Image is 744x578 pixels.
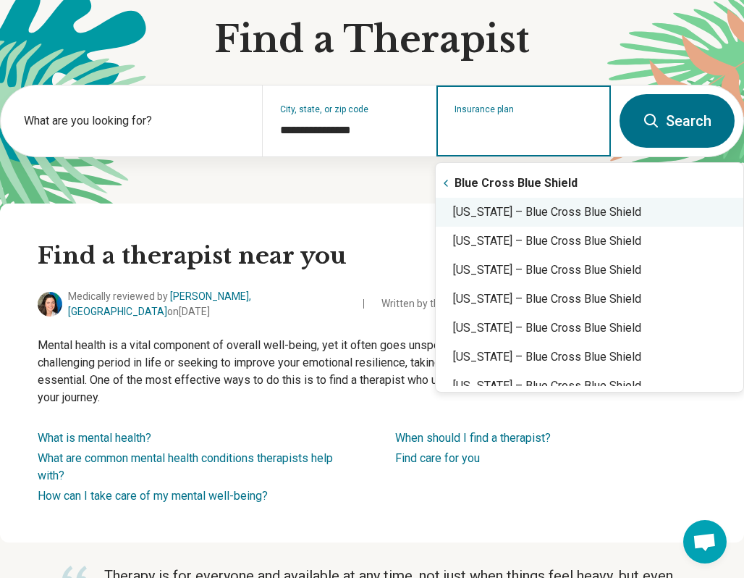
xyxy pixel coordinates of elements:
a: What are common mental health conditions therapists help with? [38,451,333,482]
a: [PERSON_NAME], [GEOGRAPHIC_DATA] [68,290,251,317]
h2: Find a therapist near you [38,241,706,272]
div: Open chat [683,520,727,564]
a: What is mental health? [38,431,151,445]
span: Written by the [381,296,528,311]
div: Blue Cross Blue Shield [436,169,743,198]
div: Suggestions [436,169,743,386]
span: Medically reviewed by [68,289,349,319]
div: [US_STATE] – Blue Cross Blue Shield [436,372,743,401]
a: When should I find a therapist? [395,431,551,445]
p: Mental health is a vital component of overall well-being, yet it often goes unspoken or under-add... [38,337,706,406]
div: [US_STATE] – Blue Cross Blue Shield [436,343,743,372]
a: How can I take care of my mental well-being? [38,489,268,503]
label: What are you looking for? [24,112,245,130]
span: on [DATE] [167,306,210,317]
div: [US_STATE] – Blue Cross Blue Shield [436,198,743,227]
div: [US_STATE] – Blue Cross Blue Shield [436,256,743,285]
div: [US_STATE] – Blue Cross Blue Shield [436,285,743,314]
div: [US_STATE] – Blue Cross Blue Shield [436,314,743,343]
button: Search [620,94,735,148]
a: Find care for you [395,451,480,465]
div: [US_STATE] – Blue Cross Blue Shield [436,227,743,256]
